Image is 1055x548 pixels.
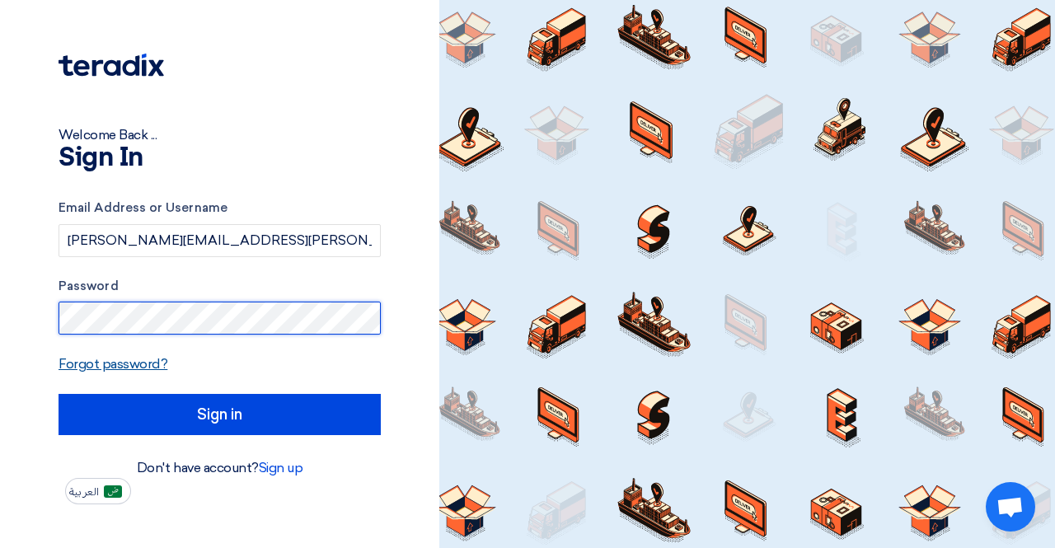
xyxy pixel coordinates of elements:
[69,486,99,498] span: العربية
[986,482,1035,532] div: Open chat
[59,145,381,171] h1: Sign In
[59,277,381,296] label: Password
[59,125,381,145] div: Welcome Back ...
[104,485,122,498] img: ar-AR.png
[59,356,167,372] a: Forgot password?
[65,478,131,504] button: العربية
[59,54,164,77] img: Teradix logo
[59,224,381,257] input: Enter your business email or username
[259,460,303,475] a: Sign up
[59,458,381,478] div: Don't have account?
[59,394,381,435] input: Sign in
[59,199,381,218] label: Email Address or Username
